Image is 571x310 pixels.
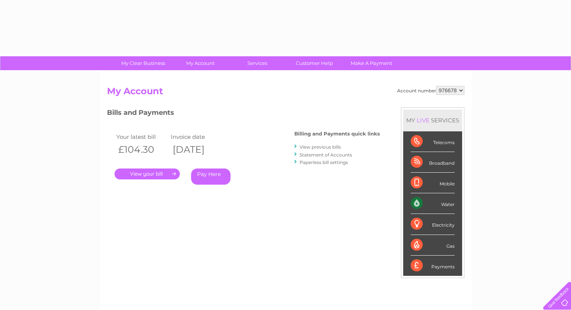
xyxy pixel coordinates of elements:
div: MY SERVICES [403,110,462,131]
td: Invoice date [169,132,223,142]
div: Payments [411,256,455,276]
div: Telecoms [411,131,455,152]
a: View previous bills [300,144,341,150]
div: Account number [397,86,464,95]
a: Statement of Accounts [300,152,352,158]
h2: My Account [107,86,464,100]
a: Services [226,56,288,70]
a: Paperless bill settings [300,160,348,165]
div: Water [411,193,455,214]
a: Customer Help [283,56,345,70]
div: Electricity [411,214,455,235]
div: LIVE [415,117,431,124]
th: [DATE] [169,142,223,157]
h4: Billing and Payments quick links [294,131,380,137]
div: Gas [411,235,455,256]
div: Mobile [411,173,455,193]
td: Your latest bill [115,132,169,142]
th: £104.30 [115,142,169,157]
a: . [115,169,180,179]
a: Pay Here [191,169,231,185]
div: Broadband [411,152,455,173]
a: Make A Payment [340,56,402,70]
a: My Account [169,56,231,70]
h3: Bills and Payments [107,107,380,120]
a: My Clear Business [112,56,174,70]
